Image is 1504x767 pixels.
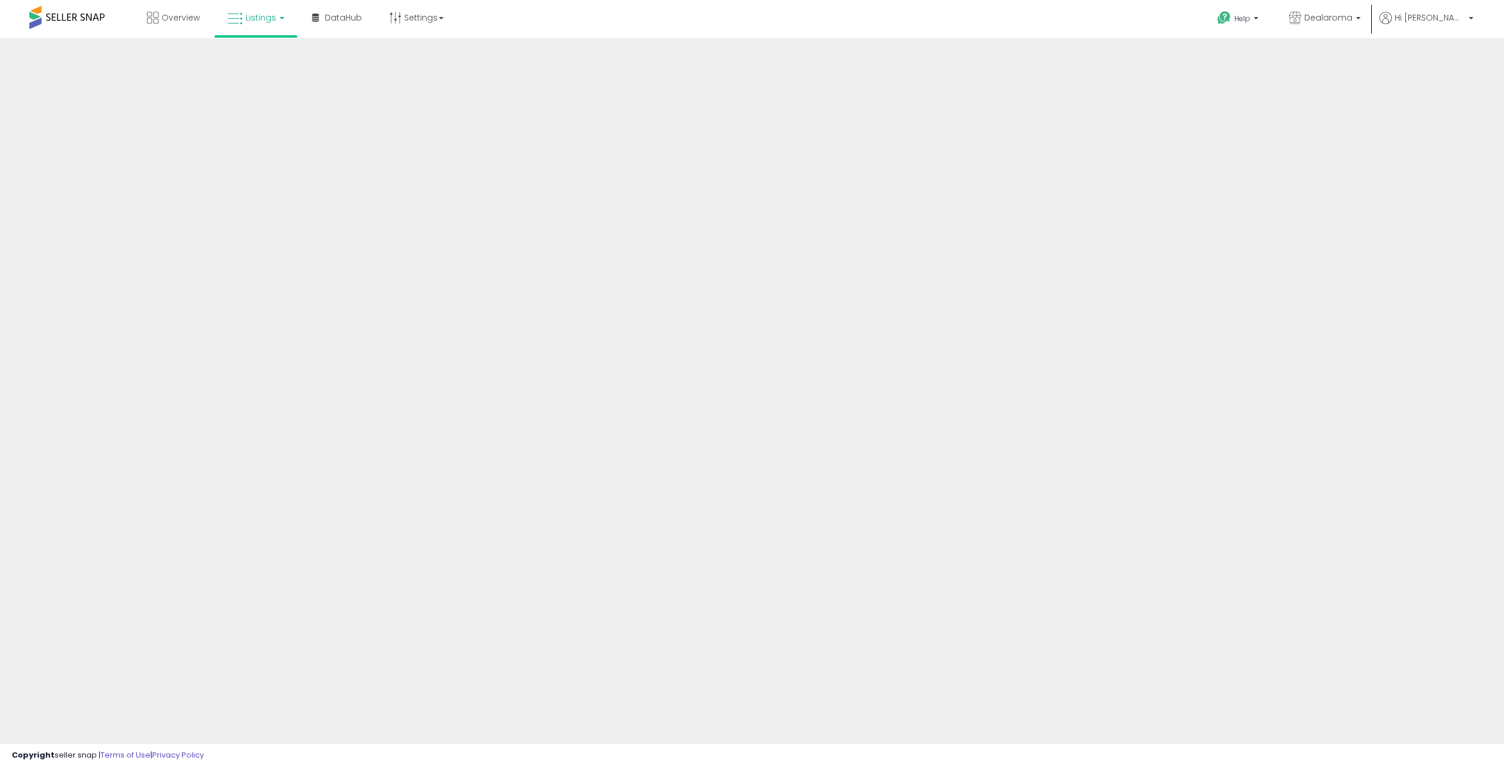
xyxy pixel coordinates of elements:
[1234,14,1250,24] span: Help
[1304,12,1352,24] span: Dealaroma
[1208,2,1270,38] a: Help
[1217,11,1231,25] i: Get Help
[162,12,200,24] span: Overview
[1379,12,1473,38] a: Hi [PERSON_NAME]
[1395,12,1465,24] span: Hi [PERSON_NAME]
[246,12,276,24] span: Listings
[325,12,362,24] span: DataHub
